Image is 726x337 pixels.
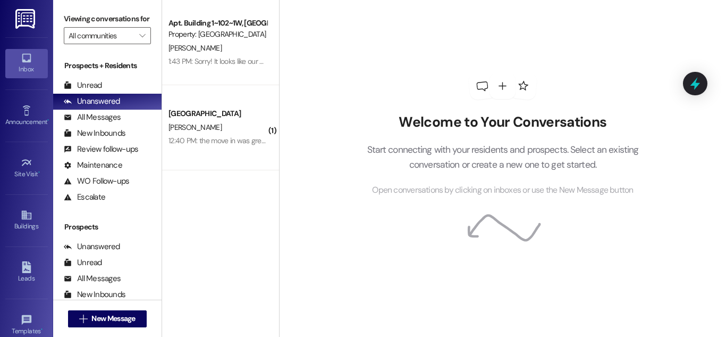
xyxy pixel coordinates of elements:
a: Inbox [5,49,48,78]
div: All Messages [64,273,121,284]
div: Unanswered [64,241,120,252]
span: • [38,169,40,176]
div: Unanswered [64,96,120,107]
div: Prospects + Residents [53,60,162,71]
a: Site Visit • [5,154,48,183]
span: • [41,326,43,333]
div: Apt. Building 1~102~1W, [GEOGRAPHIC_DATA] [168,18,267,29]
div: Maintenance [64,160,122,171]
i:  [79,315,87,323]
div: Prospects [53,221,162,233]
img: ResiDesk Logo [15,9,37,29]
p: Start connecting with your residents and prospects. Select an existing conversation or create a n... [351,142,655,172]
span: Open conversations by clicking on inboxes or use the New Message button [372,184,633,197]
div: Unread [64,80,102,91]
div: WO Follow-ups [64,176,129,187]
a: Buildings [5,206,48,235]
input: All communities [69,27,134,44]
div: Unread [64,257,102,268]
div: Escalate [64,192,105,203]
div: New Inbounds [64,289,125,300]
span: [PERSON_NAME] [168,43,222,53]
span: [PERSON_NAME] [168,122,222,132]
div: 1:43 PM: Sorry! It looks like our system messaged some of our old residents, so sorry! Will you r... [168,56,679,66]
i:  [139,31,145,40]
button: New Message [68,310,147,327]
div: All Messages [64,112,121,123]
div: New Inbounds [64,128,125,139]
a: Leads [5,258,48,287]
div: 12:40 PM: the move in was great! i just accidentally rated it low [168,136,360,145]
span: • [47,117,49,124]
h2: Welcome to Your Conversations [351,114,655,131]
span: New Message [91,313,135,324]
div: [GEOGRAPHIC_DATA] [168,108,267,119]
div: Review follow-ups [64,144,138,155]
div: Property: [GEOGRAPHIC_DATA] [168,29,267,40]
label: Viewing conversations for [64,11,151,27]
